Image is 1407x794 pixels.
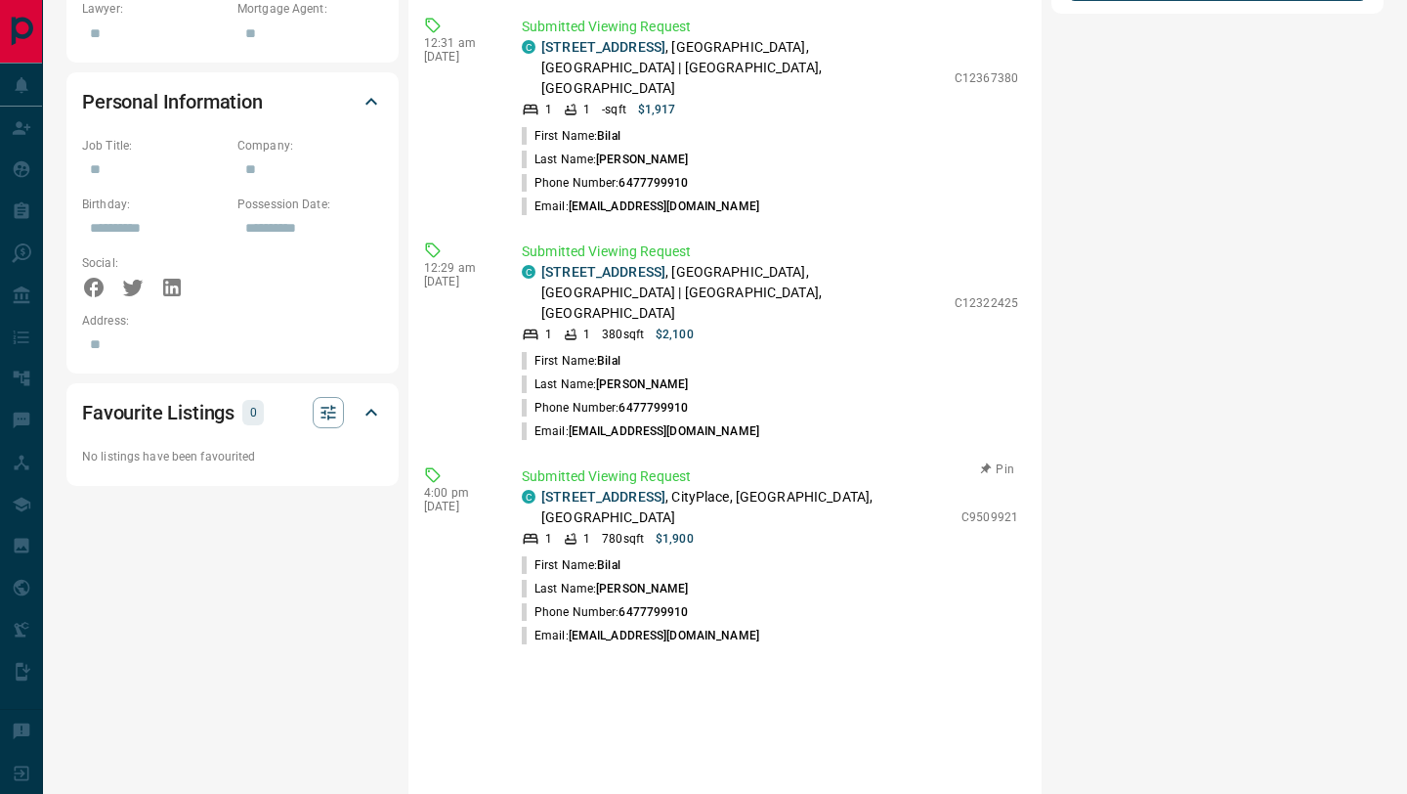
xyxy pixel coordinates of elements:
[541,489,665,505] a: [STREET_ADDRESS]
[424,275,492,288] p: [DATE]
[602,101,626,118] p: - sqft
[522,151,689,168] p: Last Name:
[618,401,688,415] span: 6477799910
[656,530,694,548] p: $1,900
[569,424,759,438] span: [EMAIL_ADDRESS][DOMAIN_NAME]
[541,37,945,99] p: , [GEOGRAPHIC_DATA], [GEOGRAPHIC_DATA] | [GEOGRAPHIC_DATA], [GEOGRAPHIC_DATA]
[545,101,552,118] p: 1
[569,199,759,213] span: [EMAIL_ADDRESS][DOMAIN_NAME]
[596,377,688,391] span: [PERSON_NAME]
[82,86,263,117] h2: Personal Information
[602,326,644,343] p: 380 sqft
[522,265,535,279] div: condos.ca
[955,69,1018,87] p: C12367380
[522,127,620,145] p: First Name:
[522,17,1018,37] p: Submitted Viewing Request
[638,101,676,118] p: $1,917
[82,78,383,125] div: Personal Information
[541,39,665,55] a: [STREET_ADDRESS]
[82,397,234,428] h2: Favourite Listings
[596,582,688,595] span: [PERSON_NAME]
[618,176,688,190] span: 6477799910
[522,399,689,417] p: Phone Number:
[82,448,383,465] p: No listings have been favourited
[597,558,620,572] span: Bilal
[522,603,689,621] p: Phone Number:
[522,627,759,644] p: Email:
[424,261,492,275] p: 12:29 am
[522,466,1018,487] p: Submitted Viewing Request
[522,40,535,54] div: condos.ca
[583,326,590,343] p: 1
[424,50,492,64] p: [DATE]
[424,486,492,500] p: 4:00 pm
[82,137,228,154] p: Job Title:
[955,294,1018,312] p: C12322425
[656,326,694,343] p: $2,100
[522,242,1018,262] p: Submitted Viewing Request
[522,174,689,192] p: Phone Number:
[618,605,688,619] span: 6477799910
[522,375,689,393] p: Last Name:
[424,500,492,513] p: [DATE]
[424,36,492,50] p: 12:31 am
[597,129,620,143] span: Bilal
[596,153,688,166] span: [PERSON_NAME]
[969,461,1026,478] button: Pin
[522,422,759,440] p: Email:
[237,196,383,213] p: Possession Date:
[597,354,620,368] span: Bilal
[522,580,689,597] p: Last Name:
[82,196,228,213] p: Birthday:
[82,389,383,436] div: Favourite Listings0
[541,262,945,324] p: , [GEOGRAPHIC_DATA], [GEOGRAPHIC_DATA] | [GEOGRAPHIC_DATA], [GEOGRAPHIC_DATA]
[541,264,665,280] a: [STREET_ADDRESS]
[541,487,952,528] p: , CityPlace, [GEOGRAPHIC_DATA], [GEOGRAPHIC_DATA]
[82,254,228,272] p: Social:
[522,490,535,504] div: condos.ca
[583,530,590,548] p: 1
[248,402,258,423] p: 0
[545,326,552,343] p: 1
[237,137,383,154] p: Company:
[522,198,759,215] p: Email:
[522,556,620,574] p: First Name:
[583,101,590,118] p: 1
[522,352,620,370] p: First Name:
[545,530,552,548] p: 1
[82,312,383,330] p: Address:
[602,530,644,548] p: 780 sqft
[569,629,759,642] span: [EMAIL_ADDRESS][DOMAIN_NAME]
[961,508,1018,526] p: C9509921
